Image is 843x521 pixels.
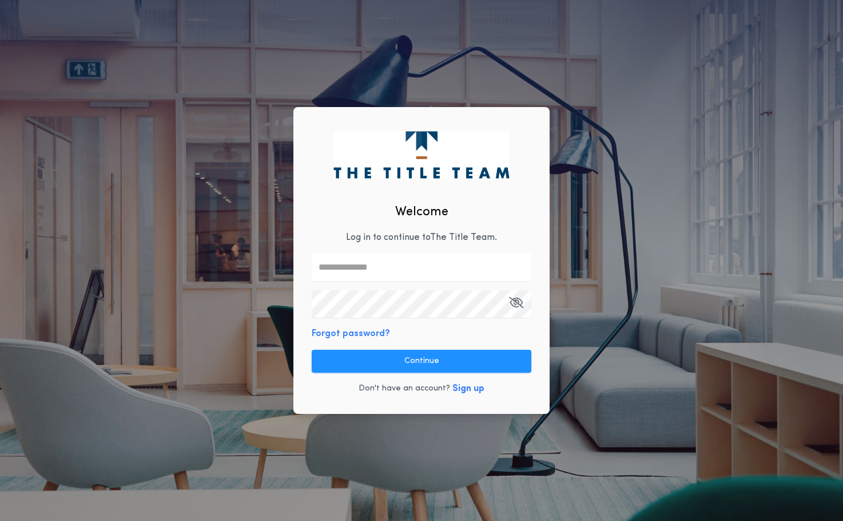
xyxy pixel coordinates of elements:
[452,382,484,396] button: Sign up
[395,203,448,222] h2: Welcome
[312,327,390,341] button: Forgot password?
[346,231,497,244] p: Log in to continue to The Title Team .
[312,350,531,373] button: Continue
[333,131,509,178] img: logo
[359,383,450,394] p: Don't have an account?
